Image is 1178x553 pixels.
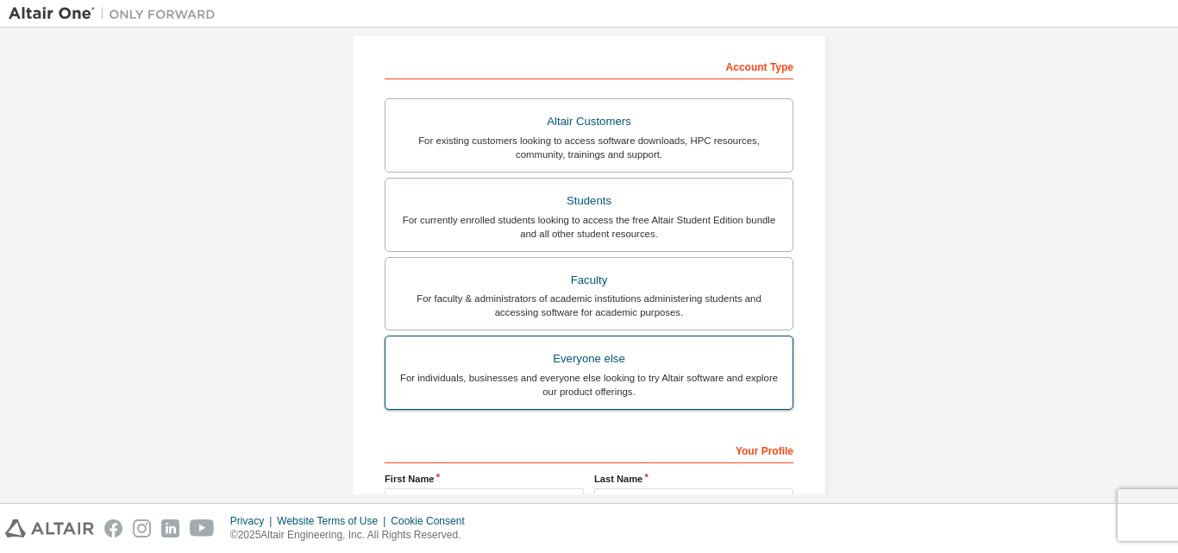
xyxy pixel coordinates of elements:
div: Your Profile [385,436,793,463]
div: Altair Customers [396,110,782,134]
div: For individuals, businesses and everyone else looking to try Altair software and explore our prod... [396,371,782,399]
img: linkedin.svg [161,519,179,537]
img: facebook.svg [104,519,122,537]
div: Account Type [385,52,793,79]
img: Altair One [9,5,224,22]
div: For faculty & administrators of academic institutions administering students and accessing softwa... [396,292,782,319]
div: Cookie Consent [391,514,474,528]
div: Faculty [396,268,782,292]
div: Students [396,189,782,213]
label: Last Name [594,472,793,486]
img: altair_logo.svg [5,519,94,537]
div: For currently enrolled students looking to access the free Altair Student Edition bundle and all ... [396,213,782,241]
div: For existing customers looking to access software downloads, HPC resources, community, trainings ... [396,134,782,161]
div: Privacy [230,514,277,528]
div: Website Terms of Use [277,514,391,528]
img: youtube.svg [190,519,215,537]
p: © 2025 Altair Engineering, Inc. All Rights Reserved. [230,528,475,543]
div: Everyone else [396,347,782,371]
img: instagram.svg [133,519,151,537]
label: First Name [385,472,584,486]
